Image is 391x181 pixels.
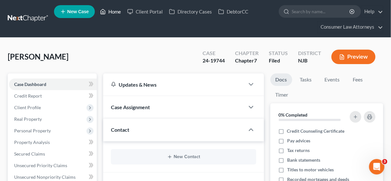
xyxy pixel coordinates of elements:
[235,50,259,57] div: Chapter
[270,89,294,101] a: Timer
[254,57,257,63] span: 7
[203,50,225,57] div: Case
[269,57,288,64] div: Filed
[287,138,310,144] span: Pay advices
[269,50,288,57] div: Status
[287,128,345,134] span: Credit Counseling Certificate
[14,151,45,157] span: Secured Claims
[287,167,334,173] span: Titles to motor vehicles
[14,116,42,122] span: Real Property
[348,73,368,86] a: Fees
[14,163,67,168] span: Unsecured Priority Claims
[111,81,237,88] div: Updates & News
[287,147,310,154] span: Tax returns
[203,57,225,64] div: 24-19744
[9,137,97,148] a: Property Analysis
[166,6,215,17] a: Directory Cases
[9,79,97,90] a: Case Dashboard
[318,21,383,33] a: Consumer Law Attorneys
[9,90,97,102] a: Credit Report
[97,6,124,17] a: Home
[295,73,317,86] a: Tasks
[14,81,46,87] span: Case Dashboard
[332,50,376,64] button: Preview
[270,73,292,86] a: Docs
[111,104,150,110] span: Case Assignment
[111,127,129,133] span: Contact
[9,148,97,160] a: Secured Claims
[298,50,321,57] div: District
[8,52,68,61] span: [PERSON_NAME]
[14,139,50,145] span: Property Analysis
[14,174,76,180] span: Unsecured Nonpriority Claims
[235,57,259,64] div: Chapter
[369,159,385,175] iframe: Intercom live chat
[14,105,41,110] span: Client Profile
[287,157,320,163] span: Bank statements
[67,9,89,14] span: New Case
[298,57,321,64] div: NJB
[279,112,308,118] strong: 0% Completed
[124,6,166,17] a: Client Portal
[14,128,51,133] span: Personal Property
[116,154,251,159] button: New Contact
[9,160,97,171] a: Unsecured Priority Claims
[320,73,345,86] a: Events
[292,5,350,17] input: Search by name...
[361,6,383,17] a: Help
[14,93,42,99] span: Credit Report
[382,159,387,164] span: 3
[215,6,251,17] a: DebtorCC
